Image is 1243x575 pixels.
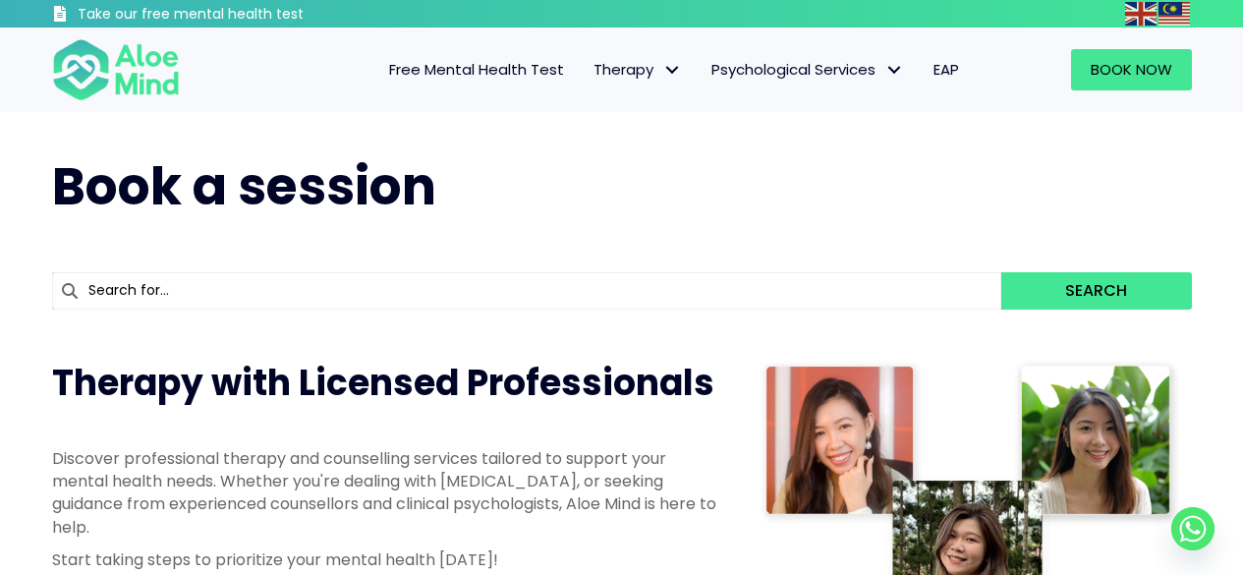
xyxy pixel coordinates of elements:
[52,150,436,222] span: Book a session
[1125,2,1157,26] img: en
[593,59,682,80] span: Therapy
[579,49,697,90] a: TherapyTherapy: submenu
[52,272,1002,310] input: Search for...
[1071,49,1192,90] a: Book Now
[933,59,959,80] span: EAP
[52,358,714,408] span: Therapy with Licensed Professionals
[1125,2,1158,25] a: English
[52,548,720,571] p: Start taking steps to prioritize your mental health [DATE]!
[880,56,909,85] span: Psychological Services: submenu
[1001,272,1191,310] button: Search
[374,49,579,90] a: Free Mental Health Test
[52,5,409,28] a: Take our free mental health test
[1171,507,1215,550] a: Whatsapp
[1158,2,1190,26] img: ms
[658,56,687,85] span: Therapy: submenu
[1091,59,1172,80] span: Book Now
[697,49,919,90] a: Psychological ServicesPsychological Services: submenu
[919,49,974,90] a: EAP
[205,49,974,90] nav: Menu
[1158,2,1192,25] a: Malay
[52,37,180,102] img: Aloe mind Logo
[78,5,409,25] h3: Take our free mental health test
[52,447,720,539] p: Discover professional therapy and counselling services tailored to support your mental health nee...
[711,59,904,80] span: Psychological Services
[389,59,564,80] span: Free Mental Health Test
